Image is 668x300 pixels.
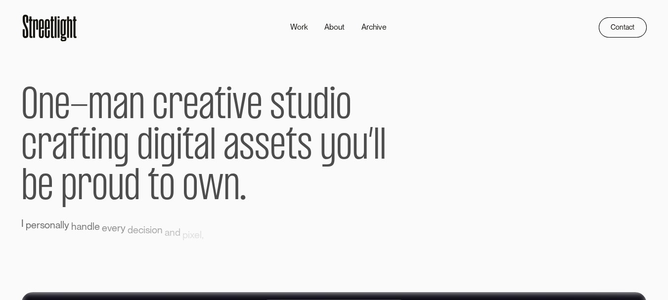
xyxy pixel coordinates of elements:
span: r [37,218,40,233]
span: r [168,86,183,127]
span: i [150,223,152,238]
span: o [152,223,157,238]
span: e [270,127,286,167]
span: v [232,86,247,127]
span: a [77,219,82,234]
span: e [247,86,263,127]
span: a [199,86,215,127]
span: t [285,86,297,127]
span: t [215,86,226,127]
span: d [87,219,92,234]
span: r [37,127,52,167]
span: e [133,223,138,238]
span: i [176,127,182,167]
span: v [107,221,112,236]
div: Archive [361,21,387,33]
span: n [129,86,145,127]
span: a [165,225,170,240]
span: u [297,86,313,127]
span: a [113,86,129,127]
span: d [313,86,329,127]
span: d [128,223,133,238]
span: g [113,127,130,167]
span: t [148,167,159,208]
span: , [202,228,204,243]
span: g [160,127,176,167]
span: y [320,127,336,167]
span: n [170,225,175,240]
span: e [94,219,100,234]
span: e [112,221,117,236]
span: d [124,167,140,208]
span: i [188,228,190,243]
span: t [79,127,90,167]
div: Contact [611,21,634,33]
span: f [68,127,79,167]
span: d [137,127,153,167]
span: s [297,127,312,167]
span: a [52,127,68,167]
span: h [71,219,77,234]
span: n [82,219,87,234]
span: o [92,167,108,208]
span: l [210,127,216,167]
a: About [316,19,353,36]
span: r [117,221,121,236]
a: Archive [353,19,395,36]
span: t [286,127,297,167]
div: Work [290,21,308,33]
span: o [182,167,198,208]
span: e [183,86,199,127]
span: e [54,86,70,127]
a: Work [282,19,316,36]
span: n [50,218,55,233]
span: i [143,223,145,238]
span: a [194,127,210,167]
span: p [182,228,188,243]
span: i [329,86,336,127]
span: e [102,221,107,236]
span: c [152,86,168,127]
span: c [21,127,37,167]
span: e [31,218,37,233]
span: u [108,167,124,208]
span: o [336,86,352,127]
span: l [380,127,386,167]
span: s [270,86,285,127]
span: I [21,217,24,232]
span: s [145,223,150,238]
span: w [198,167,223,208]
span: n [223,167,240,208]
span: ’ [368,127,373,167]
span: u [352,127,368,167]
span: . [240,167,246,208]
span: l [60,218,62,233]
span: e [194,228,200,243]
span: s [40,218,45,233]
span: i [226,86,232,127]
span: i [90,127,97,167]
span: i [153,127,160,167]
span: s [255,127,270,167]
span: - [70,86,88,127]
span: l [62,218,64,233]
span: n [38,86,54,127]
span: l [92,219,94,234]
span: r [77,167,92,208]
span: l [373,127,380,167]
span: x [190,228,194,243]
span: b [21,167,38,208]
span: l [200,228,202,243]
span: p [61,167,77,208]
span: t [182,127,194,167]
span: o [159,167,175,208]
span: n [97,127,113,167]
span: m [88,86,113,127]
span: y [121,221,126,236]
span: a [55,218,60,233]
span: o [336,127,352,167]
span: y [64,218,69,233]
span: c [138,223,143,238]
span: d [175,225,180,240]
span: O [21,86,38,127]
